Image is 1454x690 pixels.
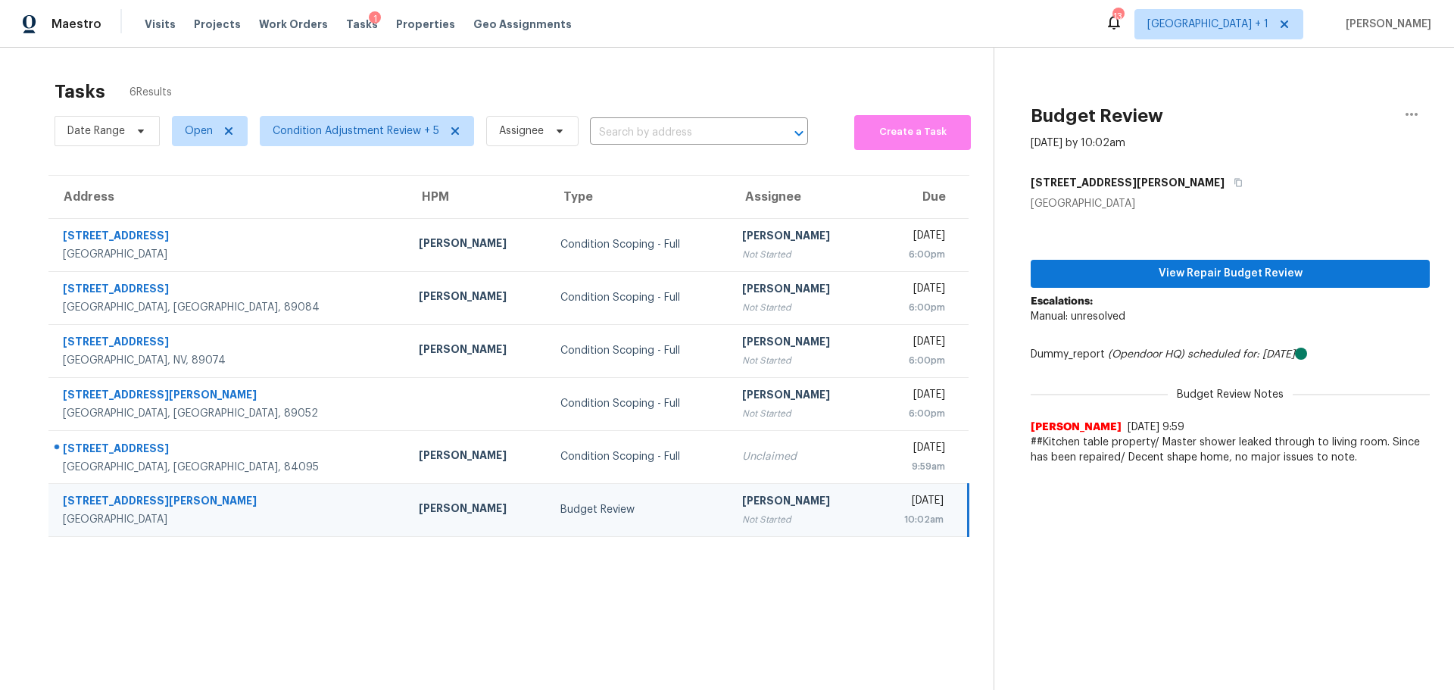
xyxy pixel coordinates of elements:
span: Assignee [499,123,544,139]
div: Not Started [742,512,860,527]
div: Not Started [742,300,860,315]
span: Create a Task [862,123,963,141]
th: Due [872,176,968,218]
div: [GEOGRAPHIC_DATA], [GEOGRAPHIC_DATA], 89052 [63,406,395,421]
span: ##Kitchen table property/ Master shower leaked through to living room. Since has been repaired/ D... [1031,435,1430,465]
div: Condition Scoping - Full [560,290,718,305]
div: [PERSON_NAME] [742,387,860,406]
span: [DATE] 9:59 [1128,422,1184,432]
span: Properties [396,17,455,32]
div: [DATE] by 10:02am [1031,136,1125,151]
th: HPM [407,176,548,218]
input: Search by address [590,121,766,145]
div: [PERSON_NAME] [742,493,860,512]
th: Address [48,176,407,218]
div: [PERSON_NAME] [742,228,860,247]
div: [STREET_ADDRESS] [63,228,395,247]
div: Unclaimed [742,449,860,464]
div: [STREET_ADDRESS][PERSON_NAME] [63,493,395,512]
h2: Budget Review [1031,108,1163,123]
div: [GEOGRAPHIC_DATA] [63,247,395,262]
span: Geo Assignments [473,17,572,32]
h2: Tasks [55,84,105,99]
h5: [STREET_ADDRESS][PERSON_NAME] [1031,175,1225,190]
div: Not Started [742,247,860,262]
button: View Repair Budget Review [1031,260,1430,288]
th: Assignee [730,176,872,218]
div: [GEOGRAPHIC_DATA] [1031,196,1430,211]
div: [GEOGRAPHIC_DATA] [63,512,395,527]
div: 10:02am [884,512,944,527]
div: 9:59am [884,459,944,474]
div: [PERSON_NAME] [419,501,536,520]
div: [PERSON_NAME] [742,334,860,353]
span: [PERSON_NAME] [1031,420,1122,435]
div: [GEOGRAPHIC_DATA], [GEOGRAPHIC_DATA], 89084 [63,300,395,315]
span: Manual: unresolved [1031,311,1125,322]
div: Budget Review [560,502,718,517]
span: Condition Adjustment Review + 5 [273,123,439,139]
div: Condition Scoping - Full [560,396,718,411]
div: [GEOGRAPHIC_DATA], NV, 89074 [63,353,395,368]
span: Projects [194,17,241,32]
th: Type [548,176,730,218]
span: [PERSON_NAME] [1340,17,1431,32]
span: Tasks [346,19,378,30]
div: [STREET_ADDRESS] [63,334,395,353]
i: (Opendoor HQ) [1108,349,1184,360]
span: [GEOGRAPHIC_DATA] + 1 [1147,17,1268,32]
i: scheduled for: [DATE] [1187,349,1295,360]
div: 6:00pm [884,300,944,315]
div: Condition Scoping - Full [560,449,718,464]
div: [STREET_ADDRESS][PERSON_NAME] [63,387,395,406]
button: Copy Address [1225,169,1245,196]
div: Not Started [742,353,860,368]
div: 13 [1112,9,1123,24]
div: Dummy_report [1031,347,1430,362]
div: [PERSON_NAME] [419,236,536,254]
span: View Repair Budget Review [1043,264,1418,283]
button: Create a Task [854,115,971,150]
div: 6:00pm [884,353,944,368]
div: [PERSON_NAME] [742,281,860,300]
span: Work Orders [259,17,328,32]
div: [DATE] [884,281,944,300]
div: Condition Scoping - Full [560,343,718,358]
div: Condition Scoping - Full [560,237,718,252]
b: Escalations: [1031,296,1093,307]
div: 6:00pm [884,247,944,262]
div: [PERSON_NAME] [419,342,536,361]
div: [GEOGRAPHIC_DATA], [GEOGRAPHIC_DATA], 84095 [63,460,395,475]
div: 1 [369,11,381,27]
div: [DATE] [884,387,944,406]
div: [DATE] [884,440,944,459]
span: Visits [145,17,176,32]
div: 6:00pm [884,406,944,421]
div: [STREET_ADDRESS] [63,281,395,300]
div: [PERSON_NAME] [419,289,536,308]
span: Date Range [67,123,125,139]
span: 6 Results [129,85,172,100]
button: Open [788,123,810,144]
div: [DATE] [884,228,944,247]
span: Open [185,123,213,139]
span: Maestro [51,17,101,32]
div: [DATE] [884,493,944,512]
div: [DATE] [884,334,944,353]
div: [STREET_ADDRESS] [63,441,395,460]
span: Budget Review Notes [1168,387,1293,402]
div: [PERSON_NAME] [419,448,536,467]
div: Not Started [742,406,860,421]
